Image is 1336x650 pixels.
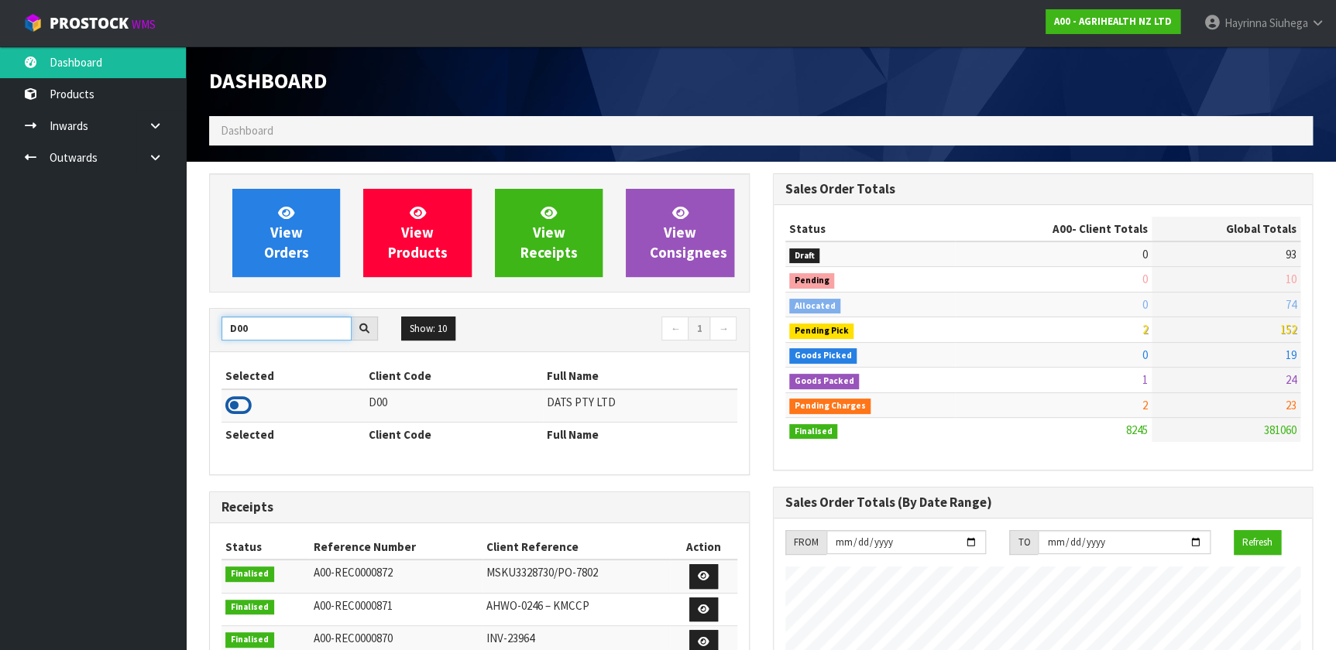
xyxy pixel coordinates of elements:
div: TO [1009,530,1038,555]
span: Draft [789,248,820,264]
small: WMS [132,17,156,32]
span: View Products [388,204,448,262]
div: FROM [785,530,826,555]
span: Allocated [789,299,841,314]
th: Selected [222,364,365,388]
a: 1 [688,316,710,341]
span: ProStock [50,13,129,33]
span: 23 [1286,398,1297,412]
span: Hayrinna [1224,15,1266,30]
h3: Sales Order Totals (By Date Range) [785,495,1301,510]
span: View Consignees [650,204,727,262]
a: ViewReceipts [495,189,603,277]
span: 152 [1280,322,1297,337]
span: 0 [1142,272,1148,286]
span: 74 [1286,297,1297,312]
strong: A00 - AGRIHEALTH NZ LTD [1054,15,1172,28]
span: A00 [1053,221,1072,236]
th: - Client Totals [955,217,1151,241]
span: 1 [1142,372,1148,387]
input: Search clients [222,316,352,340]
td: D00 [365,389,543,422]
span: Goods Picked [789,348,857,364]
a: → [709,316,737,341]
span: 10 [1286,272,1297,286]
a: ViewProducts [363,189,471,277]
a: A00 - AGRIHEALTH NZ LTD [1046,9,1180,34]
th: Reference Number [310,535,483,559]
span: AHWO-0246 – KMCCP [486,598,589,613]
span: Goods Packed [789,374,860,389]
td: DATS PTY LTD [543,389,737,422]
span: Dashboard [209,67,327,94]
span: Finalised [225,632,274,648]
th: Status [785,217,956,241]
button: Refresh [1234,530,1281,555]
a: ViewConsignees [626,189,733,277]
img: cube-alt.png [23,13,43,32]
h3: Receipts [222,500,737,515]
span: 24 [1286,372,1297,387]
button: Show: 10 [401,316,455,341]
span: MSKU3328730/PO-7802 [486,565,598,580]
span: A00-REC0000870 [314,631,393,645]
h3: Sales Order Totals [785,182,1301,197]
th: Selected [222,422,365,446]
span: INV-23964 [486,631,534,645]
span: 93 [1286,247,1297,262]
th: Client Code [365,422,543,446]
a: ViewOrders [232,189,340,277]
span: View Receipts [520,204,577,262]
span: Dashboard [221,123,273,138]
span: A00-REC0000871 [314,598,393,613]
span: 8245 [1126,422,1148,437]
a: ← [661,316,689,341]
span: View Orders [264,204,309,262]
nav: Page navigation [491,316,737,344]
span: Siuhega [1269,15,1307,30]
span: Pending [789,273,835,289]
span: Pending Pick [789,323,854,339]
th: Full Name [543,422,737,446]
span: A00-REC0000872 [314,565,393,580]
th: Global Totals [1152,217,1300,241]
th: Status [222,535,310,559]
span: 0 [1142,347,1148,362]
span: 2 [1142,398,1148,412]
span: Finalised [225,600,274,615]
th: Client Reference [483,535,670,559]
span: 0 [1142,297,1148,312]
span: Finalised [789,424,838,440]
span: Pending Charges [789,399,871,414]
span: 0 [1142,247,1148,262]
th: Action [670,535,737,559]
th: Full Name [543,364,737,388]
span: 381060 [1264,422,1297,437]
span: 2 [1142,322,1148,337]
span: 19 [1286,347,1297,362]
th: Client Code [365,364,543,388]
span: Finalised [225,566,274,582]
